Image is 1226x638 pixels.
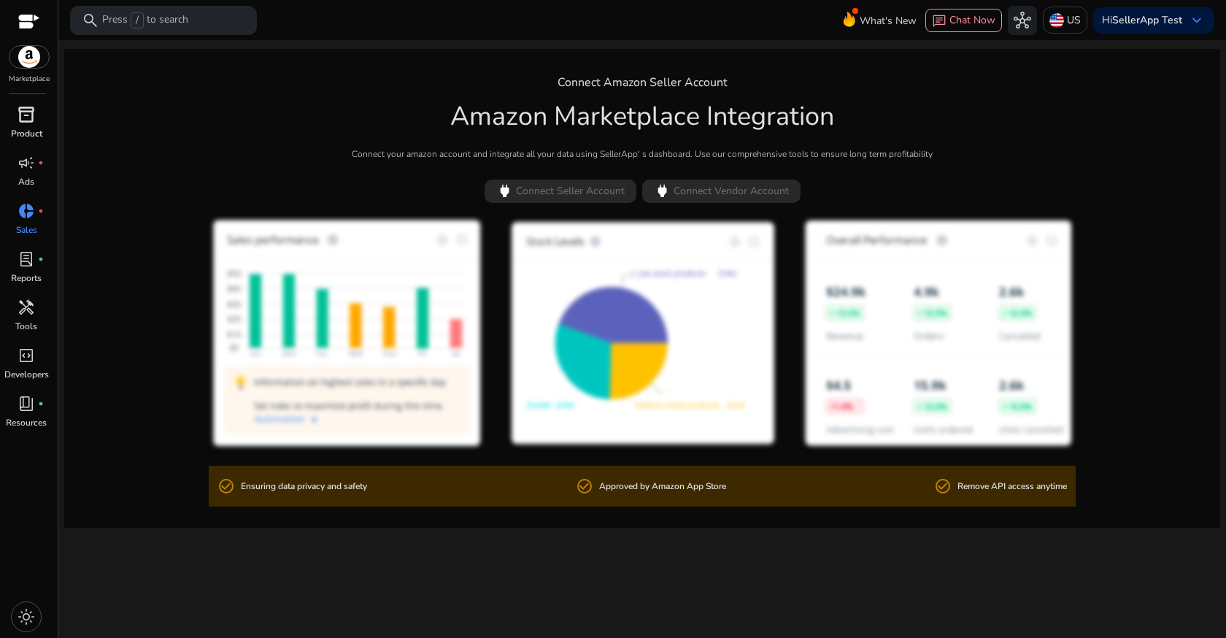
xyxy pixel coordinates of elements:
mat-icon: check_circle_outline [934,477,952,495]
p: US [1067,7,1081,33]
span: chat [932,14,947,28]
p: Sales [16,223,37,237]
span: handyman [18,299,35,316]
span: What's New [860,8,917,34]
span: light_mode [18,608,35,626]
p: Marketplace [9,74,50,85]
button: hub [1008,6,1037,35]
mat-icon: check_circle_outline [576,477,593,495]
button: chatChat Now [925,9,1002,32]
span: campaign [18,154,35,172]
span: donut_small [18,202,35,220]
p: Press to search [102,12,188,28]
img: us.svg [1049,13,1064,28]
span: search [82,12,99,29]
span: fiber_manual_record [38,208,44,214]
p: Developers [4,368,49,381]
p: Connect your amazon account and integrate all your data using SellerApp' s dashboard. Use our com... [352,147,933,161]
span: code_blocks [18,347,35,364]
p: Product [11,127,42,140]
span: keyboard_arrow_down [1188,12,1206,29]
h4: Connect Amazon Seller Account [558,76,728,90]
p: Resources [6,416,47,429]
span: book_4 [18,395,35,412]
span: fiber_manual_record [38,256,44,262]
p: Ads [18,175,34,188]
span: Chat Now [949,13,995,27]
p: Tools [15,320,37,333]
p: Remove API access anytime [957,480,1067,493]
span: lab_profile [18,250,35,268]
span: hub [1014,12,1031,29]
mat-icon: check_circle_outline [217,477,235,495]
p: Approved by Amazon App Store [599,480,726,493]
b: SellerApp Test [1112,13,1182,27]
p: Hi [1102,15,1182,26]
span: / [131,12,144,28]
span: inventory_2 [18,106,35,123]
p: Reports [11,272,42,285]
img: amazon.svg [9,46,49,68]
p: Ensuring data privacy and safety [241,480,367,493]
h1: Amazon Marketplace Integration [450,101,834,132]
span: fiber_manual_record [38,401,44,407]
span: fiber_manual_record [38,160,44,166]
